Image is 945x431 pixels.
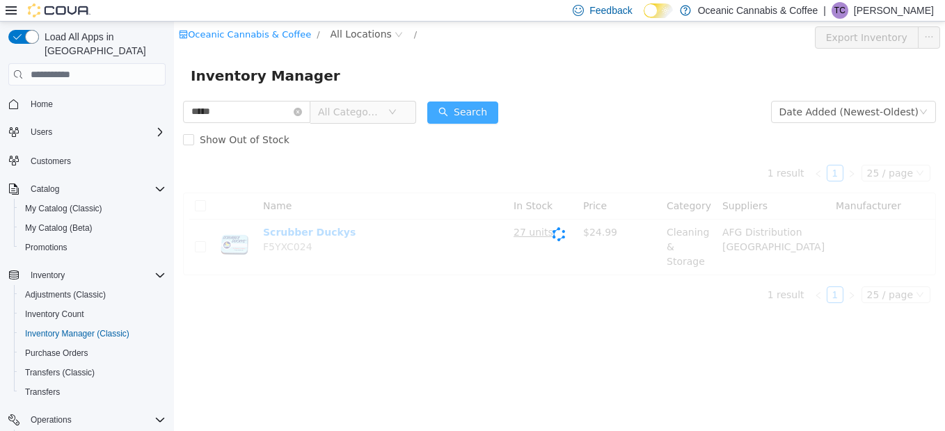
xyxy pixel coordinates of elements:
a: Home [25,96,58,113]
span: Customers [31,156,71,167]
span: Inventory [31,270,65,281]
button: Inventory Count [14,304,171,324]
a: Inventory Count [19,306,90,323]
button: Customers [3,150,171,170]
span: Catalog [31,184,59,195]
div: Date Added (Newest-Oldest) [605,80,745,101]
button: Operations [25,412,77,428]
i: icon: shop [5,8,14,17]
span: Transfers [25,387,60,398]
button: Operations [3,410,171,430]
a: icon: shopOceanic Cannabis & Coffee [5,8,137,18]
button: Export Inventory [641,5,745,27]
span: Transfers [19,384,166,400]
input: Dark Mode [644,3,673,18]
span: Promotions [19,239,166,256]
a: Customers [25,153,77,170]
span: Catalog [25,181,166,197]
span: Transfers (Classic) [19,364,166,381]
span: Load All Apps in [GEOGRAPHIC_DATA] [39,30,166,58]
span: Inventory [25,267,166,284]
a: Purchase Orders [19,345,94,361]
a: Transfers [19,384,65,400]
button: Users [25,124,58,140]
button: Inventory [3,266,171,285]
span: TC [834,2,845,19]
a: My Catalog (Classic) [19,200,108,217]
span: Promotions [25,242,67,253]
span: Inventory Manager [17,43,175,65]
a: Promotions [19,239,73,256]
span: Home [25,95,166,113]
button: Inventory [25,267,70,284]
p: | [823,2,826,19]
span: Adjustments (Classic) [25,289,106,300]
span: Adjustments (Classic) [19,286,166,303]
div: Thomas Clarke [832,2,848,19]
span: Purchase Orders [25,348,88,359]
span: Home [31,99,53,110]
button: Home [3,94,171,114]
button: Adjustments (Classic) [14,285,171,304]
p: [PERSON_NAME] [854,2,934,19]
a: Inventory Manager (Classic) [19,325,135,342]
span: Operations [31,414,72,425]
button: My Catalog (Beta) [14,218,171,238]
button: icon: searchSearch [253,80,324,102]
a: Transfers (Classic) [19,364,100,381]
img: Cova [28,3,90,17]
button: Users [3,122,171,142]
span: Operations [25,412,166,428]
span: All Locations [157,5,218,20]
span: My Catalog (Classic) [19,200,166,217]
span: / [240,8,243,18]
span: Show Out of Stock [20,113,121,124]
span: Inventory Count [25,309,84,320]
span: / [143,8,145,18]
span: All Categories [144,83,207,97]
span: My Catalog (Beta) [25,222,93,234]
button: Transfers (Classic) [14,363,171,382]
span: Customers [25,152,166,169]
span: My Catalog (Classic) [25,203,102,214]
p: Oceanic Cannabis & Coffee [698,2,818,19]
button: icon: ellipsis [744,5,766,27]
span: Transfers (Classic) [25,367,95,378]
span: Users [31,127,52,138]
button: Catalog [3,179,171,199]
button: Inventory Manager (Classic) [14,324,171,343]
span: Inventory Count [19,306,166,323]
span: Feedback [589,3,632,17]
span: Purchase Orders [19,345,166,361]
span: Inventory Manager (Classic) [25,328,129,339]
i: icon: close-circle [120,86,128,95]
button: Catalog [25,181,65,197]
button: Transfers [14,382,171,402]
i: icon: down [745,86,754,96]
button: My Catalog (Classic) [14,199,171,218]
button: Purchase Orders [14,343,171,363]
i: icon: down [214,86,223,96]
a: My Catalog (Beta) [19,220,98,236]
span: Users [25,124,166,140]
span: Inventory Manager (Classic) [19,325,166,342]
a: Adjustments (Classic) [19,286,111,303]
button: Promotions [14,238,171,257]
span: My Catalog (Beta) [19,220,166,236]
